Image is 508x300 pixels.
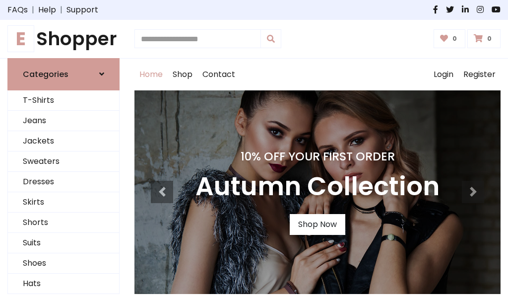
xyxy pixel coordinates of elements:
[134,59,168,90] a: Home
[467,29,501,48] a: 0
[8,233,119,253] a: Suits
[168,59,197,90] a: Shop
[195,171,440,202] h3: Autumn Collection
[7,28,120,50] a: EShopper
[458,59,501,90] a: Register
[7,58,120,90] a: Categories
[7,28,120,50] h1: Shopper
[450,34,459,43] span: 0
[8,131,119,151] a: Jackets
[8,172,119,192] a: Dresses
[290,214,345,235] a: Shop Now
[8,213,119,233] a: Shorts
[8,90,119,111] a: T-Shirts
[23,70,68,79] h6: Categories
[8,151,119,172] a: Sweaters
[56,4,66,16] span: |
[28,4,38,16] span: |
[66,4,98,16] a: Support
[7,25,34,52] span: E
[8,274,119,294] a: Hats
[197,59,240,90] a: Contact
[195,150,440,163] h4: 10% Off Your First Order
[485,34,494,43] span: 0
[434,29,466,48] a: 0
[8,253,119,274] a: Shoes
[8,192,119,213] a: Skirts
[8,111,119,131] a: Jeans
[38,4,56,16] a: Help
[429,59,458,90] a: Login
[7,4,28,16] a: FAQs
